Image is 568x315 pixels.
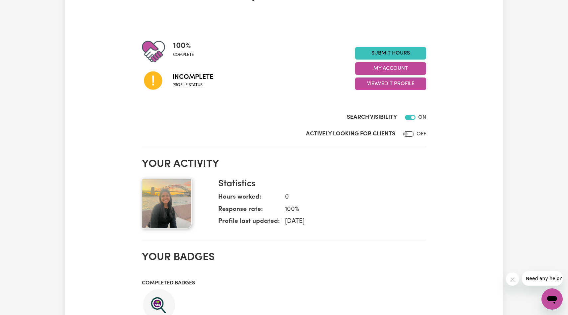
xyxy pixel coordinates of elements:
h3: Statistics [218,179,421,190]
iframe: Button to launch messaging window [541,288,563,310]
span: ON [418,115,426,120]
div: Profile completeness: 100% [173,40,199,63]
dd: 0 [280,193,421,202]
dt: Hours worked: [218,193,280,205]
button: My Account [355,62,426,75]
h2: Your badges [142,251,426,264]
dd: [DATE] [280,217,421,227]
label: Search Visibility [347,113,397,122]
h2: Your activity [142,158,426,171]
span: 100 % [173,40,194,52]
span: Profile status [172,82,213,88]
iframe: Close message [506,272,519,286]
dd: 100 % [280,205,421,215]
span: complete [173,52,194,58]
iframe: Message from company [522,271,563,286]
span: OFF [417,131,426,137]
button: View/Edit Profile [355,78,426,90]
span: Incomplete [172,72,213,82]
label: Actively Looking for Clients [306,130,395,138]
img: Your profile picture [142,179,192,229]
dt: Profile last updated: [218,217,280,229]
a: Submit Hours [355,47,426,60]
h3: Completed badges [142,280,426,286]
dt: Response rate: [218,205,280,217]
